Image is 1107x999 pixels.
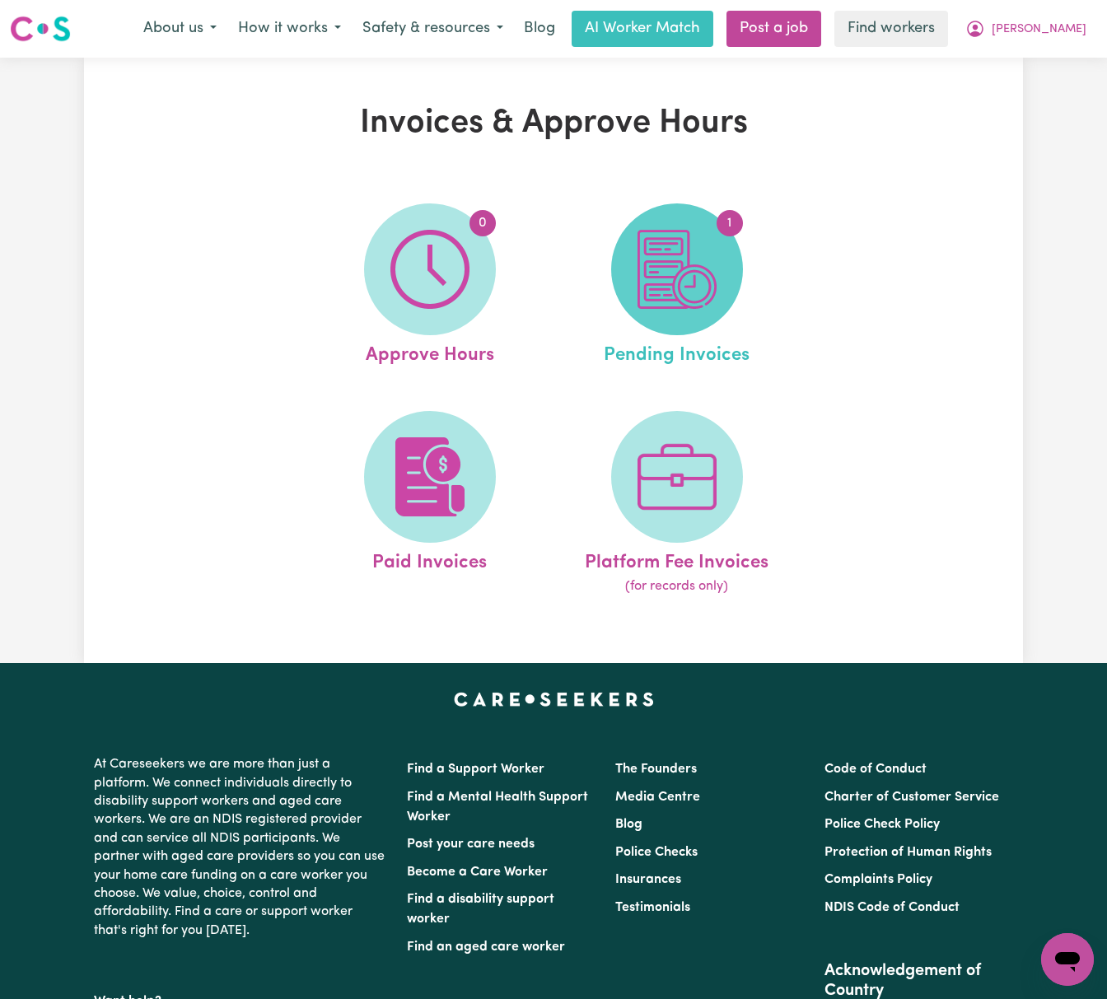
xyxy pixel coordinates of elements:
button: My Account [955,12,1097,46]
a: Find a disability support worker [407,893,554,926]
a: Complaints Policy [824,873,932,886]
a: NDIS Code of Conduct [824,901,960,914]
span: Platform Fee Invoices [585,543,768,577]
a: Careseekers logo [10,10,71,48]
span: (for records only) [625,577,728,596]
a: Insurances [615,873,681,886]
a: Testimonials [615,901,690,914]
a: Police Checks [615,846,698,859]
a: Post a job [726,11,821,47]
a: Blog [615,818,642,831]
span: Paid Invoices [372,543,487,577]
a: Careseekers home page [454,693,654,706]
button: Safety & resources [352,12,514,46]
p: At Careseekers we are more than just a platform. We connect individuals directly to disability su... [94,749,387,946]
a: Find workers [834,11,948,47]
span: Approve Hours [366,335,494,370]
a: Paid Invoices [311,411,549,597]
a: Police Check Policy [824,818,940,831]
a: Code of Conduct [824,763,927,776]
span: [PERSON_NAME] [992,21,1086,39]
button: How it works [227,12,352,46]
a: Blog [514,11,565,47]
a: Find an aged care worker [407,941,565,954]
a: Become a Care Worker [407,866,548,879]
a: Platform Fee Invoices(for records only) [558,411,796,597]
a: AI Worker Match [572,11,713,47]
span: 0 [469,210,496,236]
a: Find a Mental Health Support Worker [407,791,588,824]
a: The Founders [615,763,697,776]
button: About us [133,12,227,46]
a: Protection of Human Rights [824,846,992,859]
span: Pending Invoices [604,335,750,370]
iframe: Button to launch messaging window [1041,933,1094,986]
span: 1 [717,210,743,236]
h1: Invoices & Approve Hours [250,104,857,143]
a: Charter of Customer Service [824,791,999,804]
a: Pending Invoices [558,203,796,370]
a: Approve Hours [311,203,549,370]
a: Find a Support Worker [407,763,544,776]
a: Post your care needs [407,838,535,851]
img: Careseekers logo [10,14,71,44]
a: Media Centre [615,791,700,804]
